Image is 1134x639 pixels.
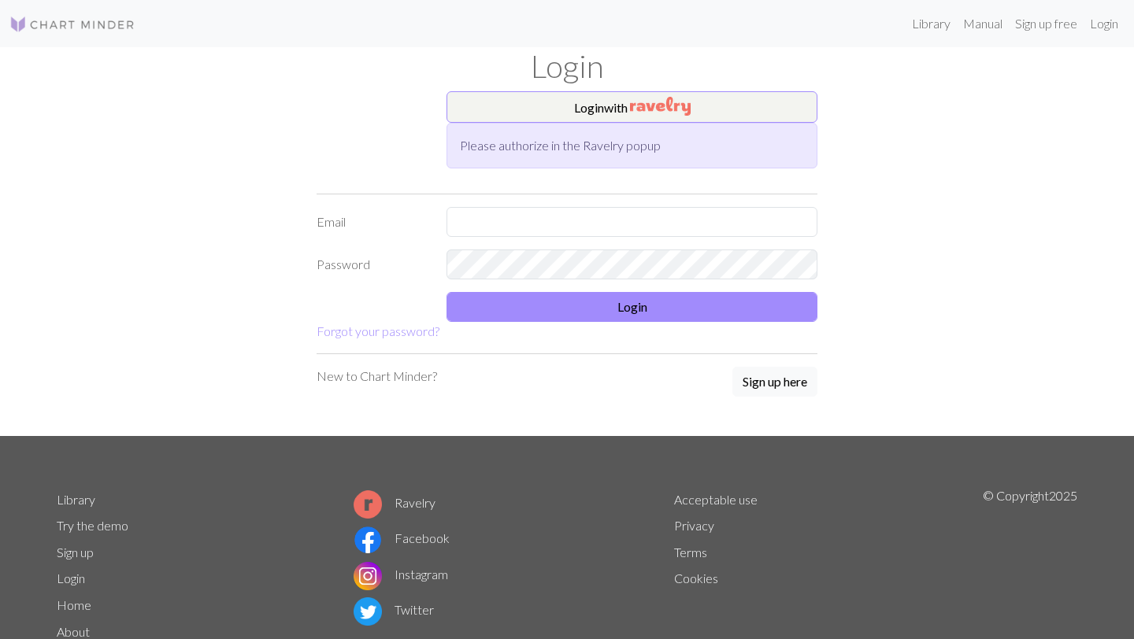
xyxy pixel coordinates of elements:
a: Login [1084,8,1125,39]
a: Privacy [674,518,714,533]
img: Twitter logo [354,597,382,626]
img: Facebook logo [354,526,382,554]
a: Login [57,571,85,585]
p: New to Chart Minder? [317,367,437,386]
a: Library [906,8,957,39]
a: Ravelry [354,495,435,510]
h1: Login [47,47,1087,85]
a: Sign up here [732,367,817,398]
a: Facebook [354,530,450,545]
img: Instagram logo [354,562,382,590]
a: Sign up free [1009,8,1084,39]
label: Email [307,207,437,237]
button: Sign up here [732,367,817,397]
button: Login [447,292,817,322]
a: Sign up [57,545,94,560]
img: Ravelry [630,97,691,116]
a: Instagram [354,567,448,582]
a: Home [57,597,91,612]
a: About [57,624,90,639]
button: Loginwith [447,91,817,123]
img: Ravelry logo [354,490,382,519]
div: Please authorize in the Ravelry popup [447,123,817,168]
a: Cookies [674,571,718,585]
a: Library [57,492,95,507]
a: Forgot your password? [317,323,439,338]
a: Try the demo [57,518,128,533]
img: Logo [9,15,135,34]
a: Acceptable use [674,492,758,507]
a: Terms [674,545,707,560]
label: Password [307,249,437,279]
a: Twitter [354,602,434,617]
a: Manual [957,8,1009,39]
